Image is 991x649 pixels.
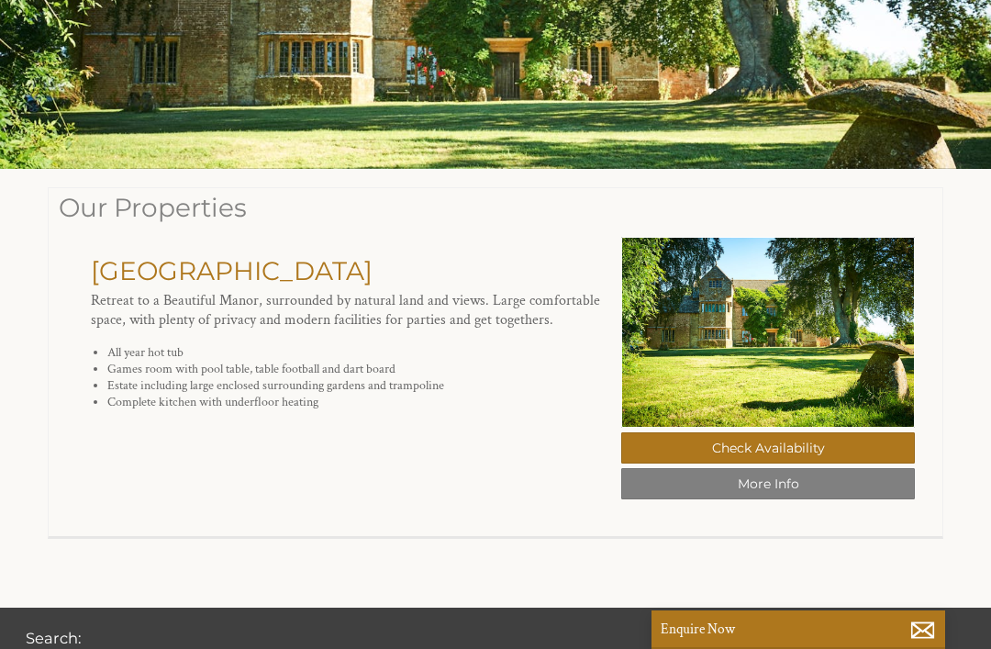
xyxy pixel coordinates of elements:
[621,432,915,464] a: Check Availability
[661,620,936,638] p: Enquire Now
[107,361,607,377] li: Games room with pool table, table football and dart board
[107,344,607,361] li: All year hot tub
[621,237,915,427] img: 85_mudford.original.jpg
[107,377,607,394] li: Estate including large enclosed surrounding gardens and trampoline
[91,255,373,286] a: [GEOGRAPHIC_DATA]
[91,291,607,330] p: Retreat to a Beautiful Manor, surrounded by natural land and views. Large comfortable space, with...
[107,394,607,410] li: Complete kitchen with underfloor heating
[621,468,915,499] a: More Info
[26,629,301,647] h3: Search:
